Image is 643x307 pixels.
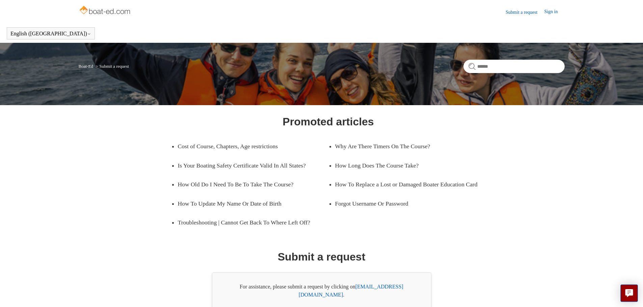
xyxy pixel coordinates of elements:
a: Sign in [544,8,564,16]
a: Boat-Ed [79,64,93,69]
img: Boat-Ed Help Center home page [79,4,132,18]
button: Live chat [620,284,638,302]
li: Boat-Ed [79,64,95,69]
input: Search [463,60,565,73]
h1: Promoted articles [283,114,374,130]
a: How To Update My Name Or Date of Birth [178,194,318,213]
h1: Submit a request [278,249,366,265]
a: Is Your Boating Safety Certificate Valid In All States? [178,156,328,175]
a: How Old Do I Need To Be To Take The Course? [178,175,318,194]
a: How To Replace a Lost or Damaged Boater Education Card [335,175,486,194]
a: Cost of Course, Chapters, Age restrictions [178,137,318,156]
button: English ([GEOGRAPHIC_DATA]) [10,31,91,37]
a: Forgot Username Or Password [335,194,476,213]
a: Troubleshooting | Cannot Get Back To Where Left Off? [178,213,328,232]
a: Submit a request [506,9,544,16]
li: Submit a request [94,64,129,69]
a: [EMAIL_ADDRESS][DOMAIN_NAME] [299,284,403,298]
a: Why Are There Timers On The Course? [335,137,476,156]
a: How Long Does The Course Take? [335,156,476,175]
